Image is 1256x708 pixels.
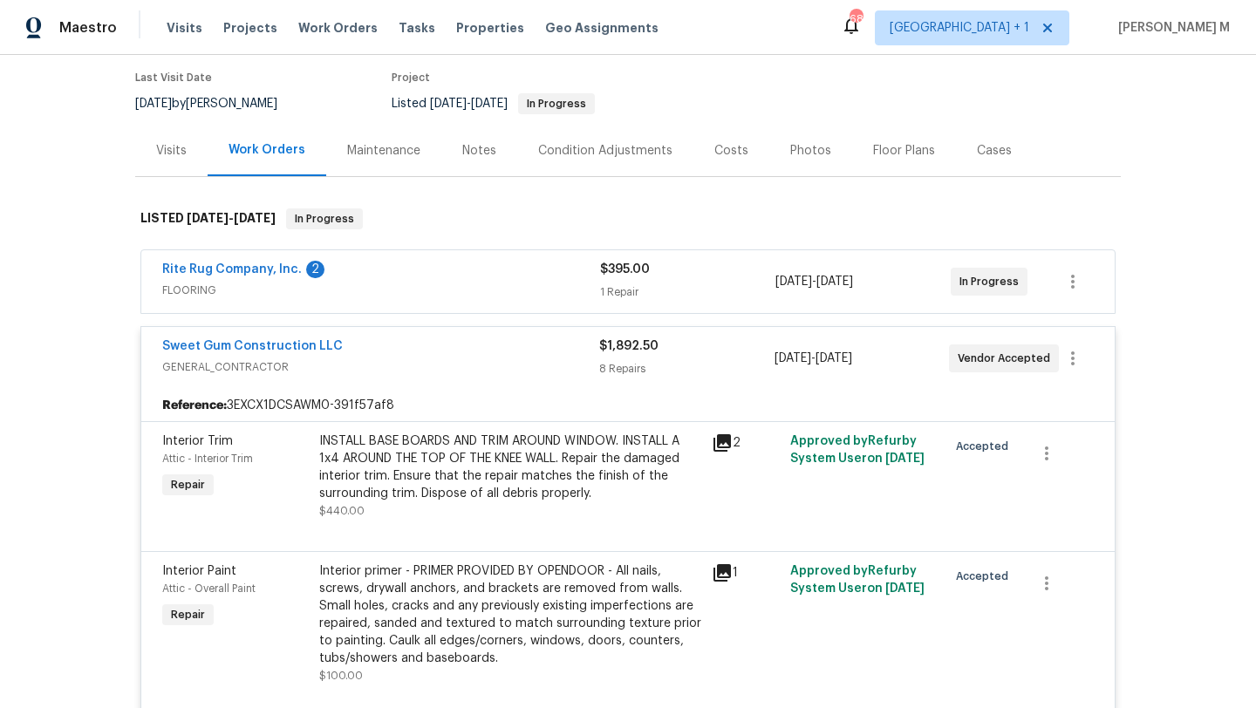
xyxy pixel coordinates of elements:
div: Condition Adjustments [538,142,672,160]
span: Accepted [956,438,1015,455]
span: - [775,273,853,290]
span: Listed [392,98,595,110]
span: [DATE] [775,352,811,364]
span: Maestro [59,19,117,37]
div: Cases [977,142,1012,160]
div: 2 [306,261,324,278]
span: - [775,350,852,367]
div: 1 [712,562,780,583]
div: 2 [712,432,780,453]
div: 1 Repair [600,283,775,301]
span: FLOORING [162,282,600,299]
div: 3EXCX1DCSAWM0-391f57af8 [141,390,1115,421]
div: 8 Repairs [599,360,774,378]
span: [DATE] [885,582,925,595]
div: 68 [850,10,862,28]
span: In Progress [959,273,1026,290]
a: Sweet Gum Construction LLC [162,340,343,352]
span: Approved by Refurby System User on [790,565,925,595]
span: Interior Paint [162,565,236,577]
h6: LISTED [140,208,276,229]
span: [DATE] [816,276,853,288]
span: Last Visit Date [135,72,212,83]
span: Visits [167,19,202,37]
span: [PERSON_NAME] M [1111,19,1230,37]
span: [DATE] [775,276,812,288]
span: Vendor Accepted [958,350,1057,367]
span: [DATE] [885,453,925,465]
span: [DATE] [430,98,467,110]
span: Accepted [956,568,1015,585]
span: In Progress [288,210,361,228]
span: Tasks [399,22,435,34]
span: Geo Assignments [545,19,659,37]
div: Costs [714,142,748,160]
div: Photos [790,142,831,160]
span: Attic - Overall Paint [162,583,256,594]
span: GENERAL_CONTRACTOR [162,358,599,376]
span: [GEOGRAPHIC_DATA] + 1 [890,19,1029,37]
div: by [PERSON_NAME] [135,93,298,114]
div: Notes [462,142,496,160]
span: Work Orders [298,19,378,37]
span: Interior Trim [162,435,233,447]
b: Reference: [162,397,227,414]
span: Repair [164,606,212,623]
span: In Progress [520,99,593,109]
div: Interior primer - PRIMER PROVIDED BY OPENDOOR - All nails, screws, drywall anchors, and brackets ... [319,562,701,667]
span: Repair [164,476,212,494]
span: Project [392,72,430,83]
div: Work Orders [229,141,305,159]
span: - [430,98,508,110]
div: INSTALL BASE BOARDS AND TRIM AROUND WINDOW. INSTALL A 1x4 AROUND THE TOP OF THE KNEE WALL. Repair... [319,432,701,502]
span: Projects [223,19,277,37]
span: $1,892.50 [599,340,659,352]
span: $395.00 [600,263,650,276]
span: [DATE] [135,98,172,110]
span: $440.00 [319,506,365,516]
a: Rite Rug Company, Inc. [162,263,302,276]
span: Approved by Refurby System User on [790,435,925,465]
span: [DATE] [471,98,508,110]
div: Visits [156,142,187,160]
span: [DATE] [816,352,852,364]
span: [DATE] [234,212,276,224]
span: Properties [456,19,524,37]
div: Floor Plans [873,142,935,160]
span: $100.00 [319,671,363,681]
div: LISTED [DATE]-[DATE]In Progress [135,191,1121,247]
span: [DATE] [187,212,229,224]
span: - [187,212,276,224]
div: Maintenance [347,142,420,160]
span: Attic - Interior Trim [162,453,253,464]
